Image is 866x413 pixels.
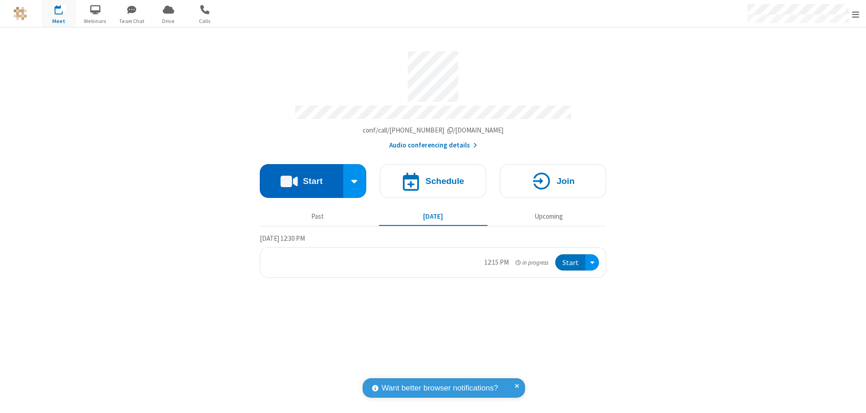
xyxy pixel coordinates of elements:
[260,234,305,243] span: [DATE] 12:30 PM
[516,258,548,267] em: in progress
[843,390,859,407] iframe: Chat
[363,126,504,134] span: Copy my meeting room link
[557,177,575,185] h4: Join
[260,164,343,198] button: Start
[188,17,222,25] span: Calls
[382,382,498,394] span: Want better browser notifications?
[303,177,322,185] h4: Start
[555,254,585,271] button: Start
[78,17,112,25] span: Webinars
[61,5,67,12] div: 1
[14,7,27,20] img: QA Selenium DO NOT DELETE OR CHANGE
[500,164,606,198] button: Join
[585,254,599,271] div: Open menu
[115,17,149,25] span: Team Chat
[343,164,367,198] div: Start conference options
[263,208,372,225] button: Past
[379,208,488,225] button: [DATE]
[152,17,185,25] span: Drive
[389,140,477,151] button: Audio conferencing details
[425,177,464,185] h4: Schedule
[484,257,509,268] div: 12:15 PM
[260,233,606,278] section: Today's Meetings
[494,208,603,225] button: Upcoming
[42,17,76,25] span: Meet
[260,45,606,151] section: Account details
[363,125,504,136] button: Copy my meeting room linkCopy my meeting room link
[380,164,486,198] button: Schedule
